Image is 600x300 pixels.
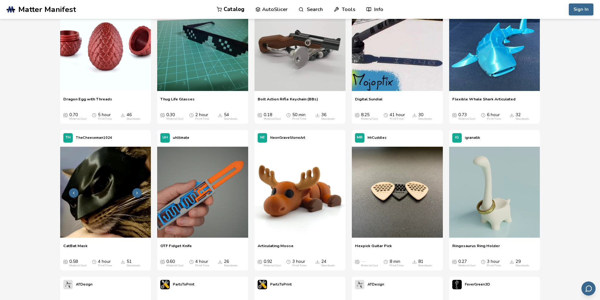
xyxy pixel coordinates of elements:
div: 0.30 [166,112,183,121]
span: Average Cost [160,259,165,264]
span: Downloads [412,259,417,264]
div: Material Cost [361,264,378,267]
div: 0.18 [264,112,281,121]
div: 8.25 [361,112,378,121]
div: Downloads [224,117,238,121]
span: UH [163,136,168,140]
div: Print Time [487,117,501,121]
span: Average Print Time [384,259,388,264]
div: 4 hour [98,259,112,267]
span: Average Cost [452,112,457,117]
div: 46 [127,112,140,121]
div: 41 hour [390,112,405,121]
span: Average Cost [355,259,359,264]
div: Print Time [195,117,209,121]
div: Downloads [321,117,335,121]
div: Downloads [418,264,432,267]
div: Material Cost [361,117,378,121]
span: Digital Sundial [355,97,382,106]
a: Articulating Moose [258,243,294,253]
p: uhltimate [173,134,189,141]
span: Downloads [510,112,514,117]
div: 29 [516,259,529,267]
span: Downloads [218,112,222,117]
a: Bolt Action Rifle Keychain (BBs) [258,97,318,106]
span: Average Print Time [384,112,388,117]
span: Average Cost [355,112,359,117]
a: Flexible Whale Shark Articulated [452,97,516,106]
div: 24 [321,259,335,267]
span: Average Print Time [481,112,485,117]
span: Downloads [412,112,417,117]
div: 54 [224,112,238,121]
div: Print Time [98,264,112,267]
a: PartsToPrint's profilePartsToPrint [157,277,197,292]
a: Ringosaurus Ring Holder [452,243,500,253]
p: PartsToPrint [173,281,194,288]
p: TheCheeseman1024 [76,134,112,141]
div: 0.60 [166,259,183,267]
a: Thug Life Glasses [160,97,195,106]
span: TH [66,136,71,140]
span: Average Cost [258,259,262,264]
div: 0.70 [69,112,86,121]
span: Average Print Time [481,259,485,264]
span: Matter Manifest [18,5,76,14]
div: 3 hour [487,259,501,267]
span: Average Print Time [189,112,194,117]
p: igranatik [465,134,480,141]
div: 30 [418,112,432,121]
span: Downloads [218,259,222,264]
a: FeverGreen3D's profileFeverGreen3D [449,277,493,292]
div: Material Cost [166,117,183,121]
a: PartsToPrint's profilePartsToPrint [254,277,295,292]
span: Downloads [315,112,320,117]
span: Downloads [121,112,125,117]
div: 5 hour [98,112,112,121]
img: ATDesign's profile [63,280,73,289]
span: IG [455,136,459,140]
p: ATDesign [76,281,93,288]
span: OTF Fidget Knife [160,243,192,253]
span: Average Print Time [189,259,194,264]
a: Dragon Egg with Threads [63,97,112,106]
div: Print Time [292,117,306,121]
div: 2 hour [195,112,209,121]
div: 81 [418,259,432,267]
img: PartsToPrint's profile [258,280,267,289]
div: Print Time [195,264,209,267]
div: Print Time [390,117,403,121]
span: Average Print Time [92,259,96,264]
span: Average Cost [63,112,68,117]
div: Downloads [516,117,529,121]
span: Average Cost [258,112,262,117]
div: Material Cost [69,264,86,267]
span: Average Cost [452,259,457,264]
div: Print Time [487,264,501,267]
span: NE [260,136,265,140]
div: 3 hour [292,259,306,267]
div: 50 min [292,112,306,121]
button: Send feedback via email [581,281,596,296]
div: Material Cost [458,264,475,267]
div: 0.73 [458,112,475,121]
div: Print Time [292,264,306,267]
span: Downloads [121,259,125,264]
img: PartsToPrint's profile [160,280,170,289]
button: Sign In [569,3,593,15]
span: Average Print Time [286,259,291,264]
span: — [361,259,365,264]
span: Hexpick Guitar Pick [355,243,392,253]
p: PartsToPrint [270,281,292,288]
div: Downloads [516,264,529,267]
div: 0.27 [458,259,475,267]
div: Material Cost [458,117,475,121]
a: ATDesign's profileATDesign [60,277,96,292]
img: ATDesign's profile [355,280,364,289]
span: MR [357,136,363,140]
div: 51 [127,259,140,267]
div: Material Cost [166,264,183,267]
